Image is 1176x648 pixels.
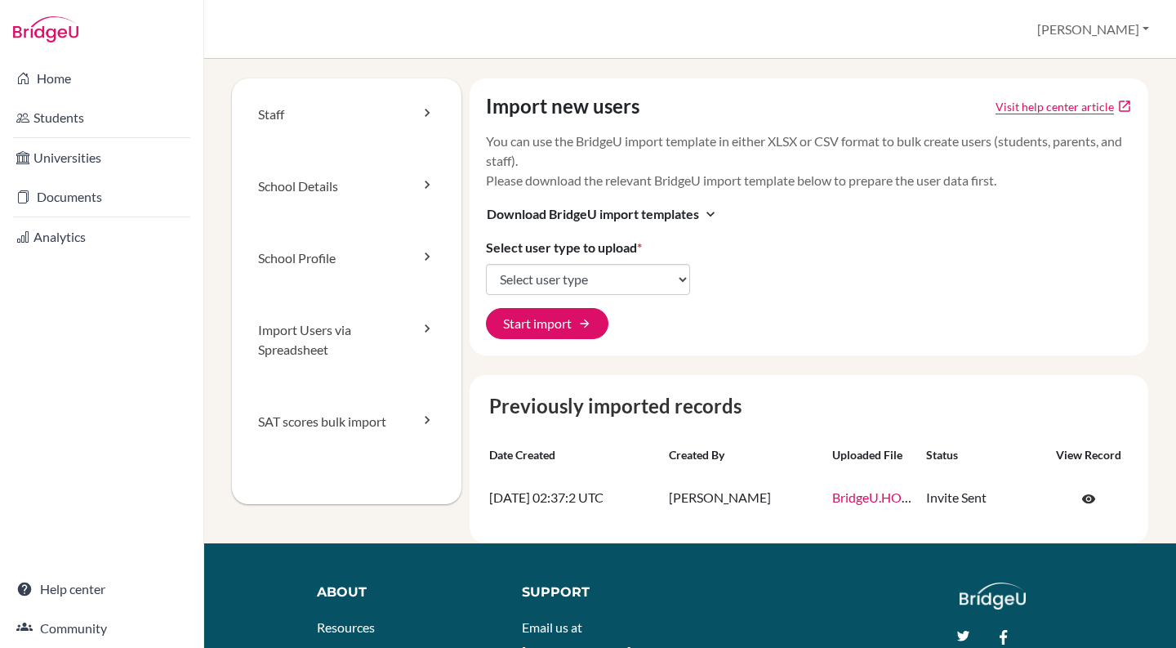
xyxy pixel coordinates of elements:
a: Students [3,101,200,134]
a: Universities [3,141,200,174]
th: Created by [662,440,826,470]
a: BridgeU.HOPE_Students.xlsx [832,489,997,505]
span: arrow_forward [578,317,591,330]
i: expand_more [702,206,719,222]
h4: Import new users [486,95,639,118]
div: About [317,583,485,602]
a: Click to open the record on its current state [1064,483,1113,514]
td: [DATE] 02:37:2 UTC [483,470,662,527]
a: Community [3,612,200,645]
a: open_in_new [1117,99,1132,114]
a: Click to open Tracking student registration article in a new tab [996,98,1114,115]
span: visibility [1081,492,1096,507]
a: School Profile [232,222,461,294]
a: School Details [232,150,461,222]
button: Start import [486,308,608,339]
img: Bridge-U [13,16,78,42]
a: Resources [317,619,375,635]
a: Documents [3,181,200,213]
a: SAT scores bulk import [232,386,461,458]
th: Date created [483,440,662,470]
p: You can use the BridgeU import template in either XLSX or CSV format to bulk create users (studen... [486,132,1133,190]
th: View record [1042,440,1135,470]
a: Home [3,62,200,95]
a: Staff [232,78,461,150]
button: Download BridgeU import templatesexpand_more [486,203,719,225]
th: Uploaded file [826,440,920,470]
label: Select user type to upload [486,238,642,257]
button: [PERSON_NAME] [1030,14,1156,45]
a: Help center [3,573,200,606]
a: Import Users via Spreadsheet [232,294,461,386]
a: Analytics [3,221,200,253]
caption: Previously imported records [483,391,1136,421]
div: Support [522,583,675,602]
td: [PERSON_NAME] [662,470,826,527]
th: Status [920,440,1042,470]
span: Download BridgeU import templates [487,204,699,224]
img: logo_white@2x-f4f0deed5e89b7ecb1c2cc34c3e3d731f90f0f143d5ea2071677605dd97b5244.png [960,583,1026,610]
td: Invite Sent [920,470,1042,527]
